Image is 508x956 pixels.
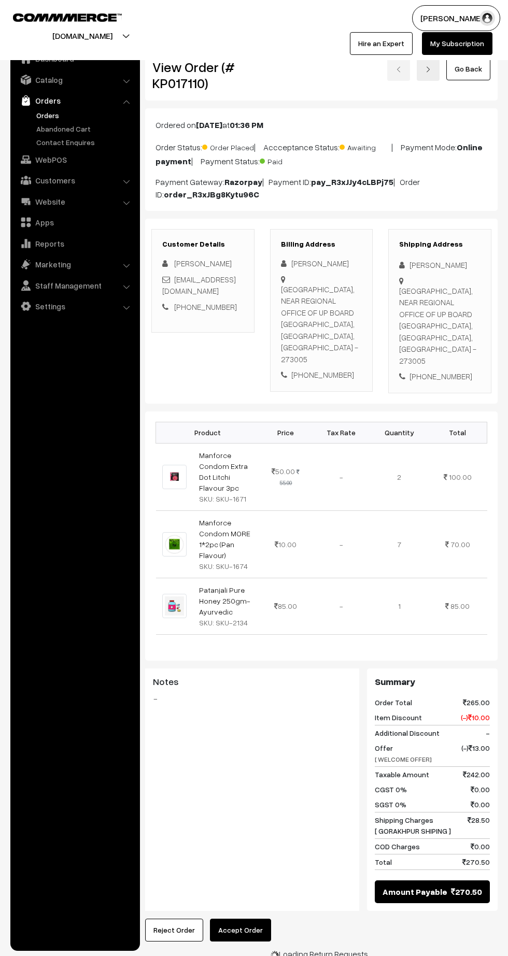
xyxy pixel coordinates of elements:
[153,692,351,705] blockquote: -
[311,177,393,187] b: pay_R3xJJy4cLBPj75
[199,518,250,560] a: Manforce Condom MORE 1*2pc (Pan Flavour)
[34,110,136,121] a: Orders
[13,192,136,211] a: Website
[446,58,490,80] a: Go Back
[162,532,187,557] img: MFC PAN.jpeg
[196,120,222,130] b: [DATE]
[398,602,401,610] span: 1
[224,177,262,187] b: Razorpay
[156,119,487,131] p: Ordered on at
[199,617,253,628] div: SKU: SKU-2134
[375,755,432,763] span: [ WELCOME OFFER]
[164,189,259,199] b: order_R3xJBg8Kytu96C
[13,255,136,274] a: Marketing
[463,769,490,780] span: 242.00
[145,919,203,941] button: Reject Order
[312,443,370,510] td: -
[281,369,362,381] div: [PHONE_NUMBER]
[13,13,122,21] img: COMMMERCE
[13,276,136,295] a: Staff Management
[312,422,370,443] th: Tax Rate
[428,422,487,443] th: Total
[375,743,432,764] span: Offer
[383,886,447,898] span: Amount Payable
[199,451,248,492] a: Manforce Condom Extra Dot Litchi Flavour 3pc
[468,815,490,836] span: 28.50
[471,799,490,810] span: 0.00
[275,540,297,549] span: 10.00
[422,32,492,55] a: My Subscription
[13,234,136,253] a: Reports
[399,240,481,249] h3: Shipping Address
[425,66,431,73] img: right-arrow.png
[162,240,244,249] h3: Customer Details
[375,697,412,708] span: Order Total
[13,70,136,89] a: Catalog
[451,886,482,898] span: 270.50
[13,213,136,232] a: Apps
[281,283,362,365] div: [GEOGRAPHIC_DATA], NEAR REGIONAL OFFICE OF UP BOARD [GEOGRAPHIC_DATA], [GEOGRAPHIC_DATA], [GEOGRA...
[199,586,250,616] a: Patanjali Pure Honey 250gm-Ayurvedic
[471,841,490,852] span: 0.00
[462,857,490,867] span: 270.50
[450,602,470,610] span: 85.00
[450,540,470,549] span: 70.00
[312,510,370,578] td: -
[162,465,187,489] img: exdot litchi 3.jpeg
[13,171,136,190] a: Customers
[281,240,362,249] h3: Billing Address
[350,32,413,55] a: Hire an Expert
[479,10,495,26] img: user
[412,5,500,31] button: [PERSON_NAME]
[13,297,136,316] a: Settings
[174,259,232,268] span: [PERSON_NAME]
[272,467,295,476] span: 50.00
[153,676,351,688] h3: Notes
[375,815,451,836] span: Shipping Charges [ GORAKHPUR SHIPING ]
[230,120,263,130] b: 01:36 PM
[202,139,254,153] span: Order Placed
[281,258,362,269] div: [PERSON_NAME]
[13,150,136,169] a: WebPOS
[461,743,490,764] span: (-) 13.00
[13,10,104,23] a: COMMMERCE
[463,697,490,708] span: 265.00
[16,23,149,49] button: [DOMAIN_NAME]
[174,302,237,311] a: [PHONE_NUMBER]
[260,422,312,443] th: Price
[375,727,440,738] span: Additional Discount
[471,784,490,795] span: 0.00
[34,123,136,134] a: Abandoned Cart
[461,712,490,723] span: (-) 10.00
[375,769,429,780] span: Taxable Amount
[375,712,422,723] span: Item Discount
[162,594,187,618] img: pci.jpg
[449,473,472,481] span: 100.00
[199,561,253,572] div: SKU: SKU-1674
[152,59,255,91] h2: View Order (# KP017110)
[13,91,136,110] a: Orders
[399,285,481,367] div: [GEOGRAPHIC_DATA], NEAR REGIONAL OFFICE OF UP BOARD [GEOGRAPHIC_DATA], [GEOGRAPHIC_DATA], [GEOGRA...
[375,799,406,810] span: SGST 0%
[156,176,487,201] p: Payment Gateway: | Payment ID: | Order ID:
[375,676,490,688] h3: Summary
[156,422,260,443] th: Product
[34,137,136,148] a: Contact Enquires
[162,275,236,296] a: [EMAIL_ADDRESS][DOMAIN_NAME]
[486,727,490,738] span: -
[399,370,481,382] div: [PHONE_NUMBER]
[156,139,487,167] p: Order Status: | Accceptance Status: | Payment Mode: | Payment Status:
[340,139,391,153] span: Awaiting
[199,493,253,504] div: SKU: SKU-1671
[375,857,392,867] span: Total
[397,540,401,549] span: 7
[397,473,401,481] span: 2
[375,841,420,852] span: COD Charges
[399,259,481,271] div: [PERSON_NAME]
[274,602,297,610] span: 85.00
[312,578,370,634] td: -
[370,422,428,443] th: Quantity
[260,153,312,167] span: Paid
[210,919,271,941] button: Accept Order
[375,784,407,795] span: CGST 0%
